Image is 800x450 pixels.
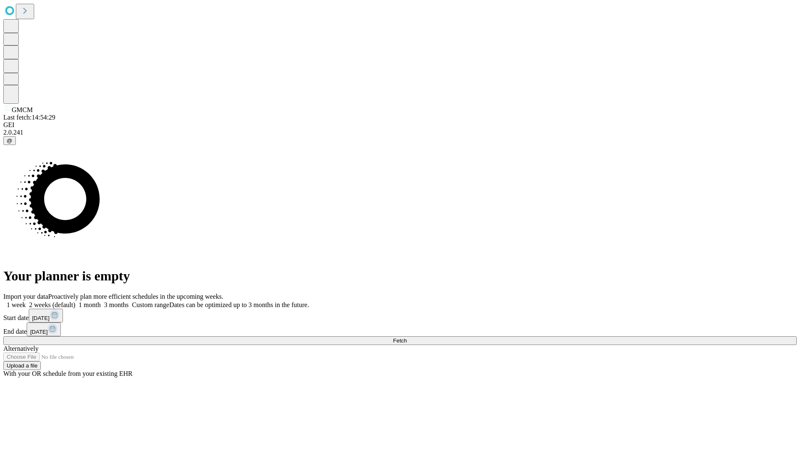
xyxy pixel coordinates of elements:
[3,361,41,370] button: Upload a file
[3,293,48,300] span: Import your data
[3,336,797,345] button: Fetch
[3,370,132,377] span: With your OR schedule from your existing EHR
[3,268,797,284] h1: Your planner is empty
[3,322,797,336] div: End date
[3,114,55,121] span: Last fetch: 14:54:29
[30,329,47,335] span: [DATE]
[48,293,223,300] span: Proactively plan more efficient schedules in the upcoming weeks.
[3,121,797,129] div: GEI
[32,315,50,321] span: [DATE]
[3,309,797,322] div: Start date
[7,301,26,308] span: 1 week
[3,345,38,352] span: Alternatively
[7,137,12,144] span: @
[104,301,129,308] span: 3 months
[393,337,407,344] span: Fetch
[169,301,309,308] span: Dates can be optimized up to 3 months in the future.
[29,301,75,308] span: 2 weeks (default)
[3,129,797,136] div: 2.0.241
[12,106,33,113] span: GMCM
[29,309,63,322] button: [DATE]
[27,322,61,336] button: [DATE]
[79,301,101,308] span: 1 month
[3,136,16,145] button: @
[132,301,169,308] span: Custom range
